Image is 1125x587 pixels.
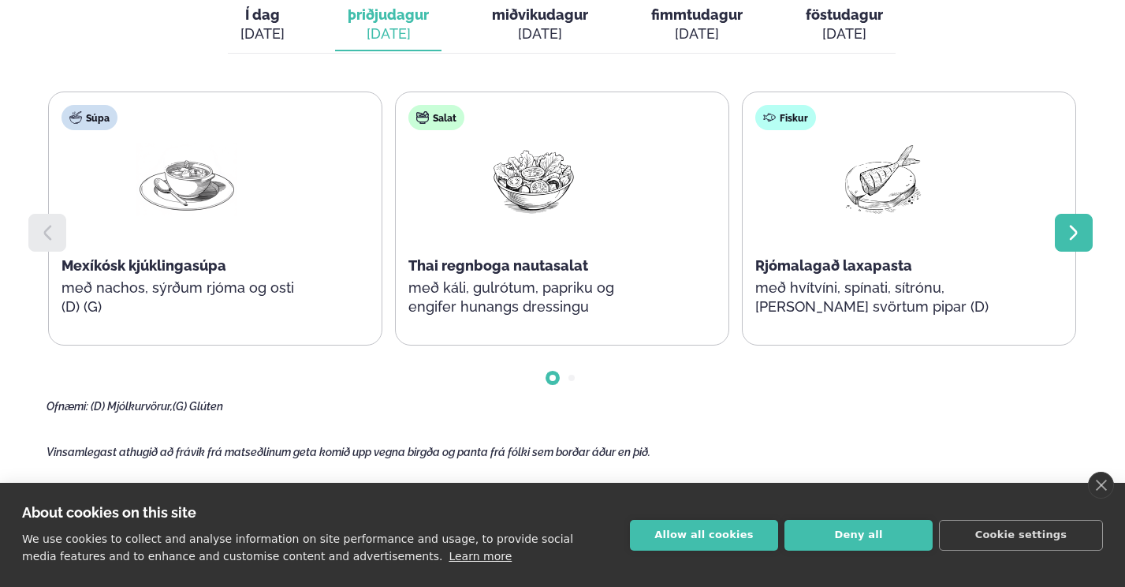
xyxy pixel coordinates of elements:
[408,105,464,130] div: Salat
[22,533,573,563] p: We use cookies to collect and analyse information on site performance and usage, to provide socia...
[47,446,650,458] span: Vinsamlegast athugið að frávik frá matseðlinum geta komið upp vegna birgða og panta frá fólki sem...
[755,279,1006,316] p: með hvítvíni, spínati, sítrónu, [PERSON_NAME] svörtum pipar (D)
[348,24,429,43] div: [DATE]
[492,6,588,23] span: miðvikudagur
[69,111,82,124] img: soup.svg
[784,520,933,551] button: Deny all
[630,520,778,551] button: Allow all cookies
[806,24,883,43] div: [DATE]
[830,143,931,216] img: Fish.png
[1088,472,1114,499] a: close
[755,105,816,130] div: Fiskur
[806,6,883,23] span: föstudagur
[61,105,117,130] div: Súpa
[416,111,429,124] img: salad.svg
[763,111,776,124] img: fish.svg
[173,400,223,413] span: (G) Glúten
[449,550,512,563] a: Learn more
[91,400,173,413] span: (D) Mjólkurvörur,
[240,6,285,24] span: Í dag
[651,24,743,43] div: [DATE]
[47,400,88,413] span: Ofnæmi:
[939,520,1103,551] button: Cookie settings
[240,24,285,43] div: [DATE]
[348,6,429,23] span: þriðjudagur
[408,279,659,316] p: með káli, gulrótum, papriku og engifer hunangs dressingu
[61,279,312,316] p: með nachos, sýrðum rjóma og osti (D) (G)
[136,143,237,216] img: Soup.png
[755,257,912,274] span: Rjómalagað laxapasta
[549,375,556,381] span: Go to slide 1
[483,143,584,216] img: Salad.png
[568,375,575,381] span: Go to slide 2
[22,504,196,521] strong: About cookies on this site
[408,257,588,274] span: Thai regnboga nautasalat
[651,6,743,23] span: fimmtudagur
[492,24,588,43] div: [DATE]
[61,257,226,274] span: Mexíkósk kjúklingasúpa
